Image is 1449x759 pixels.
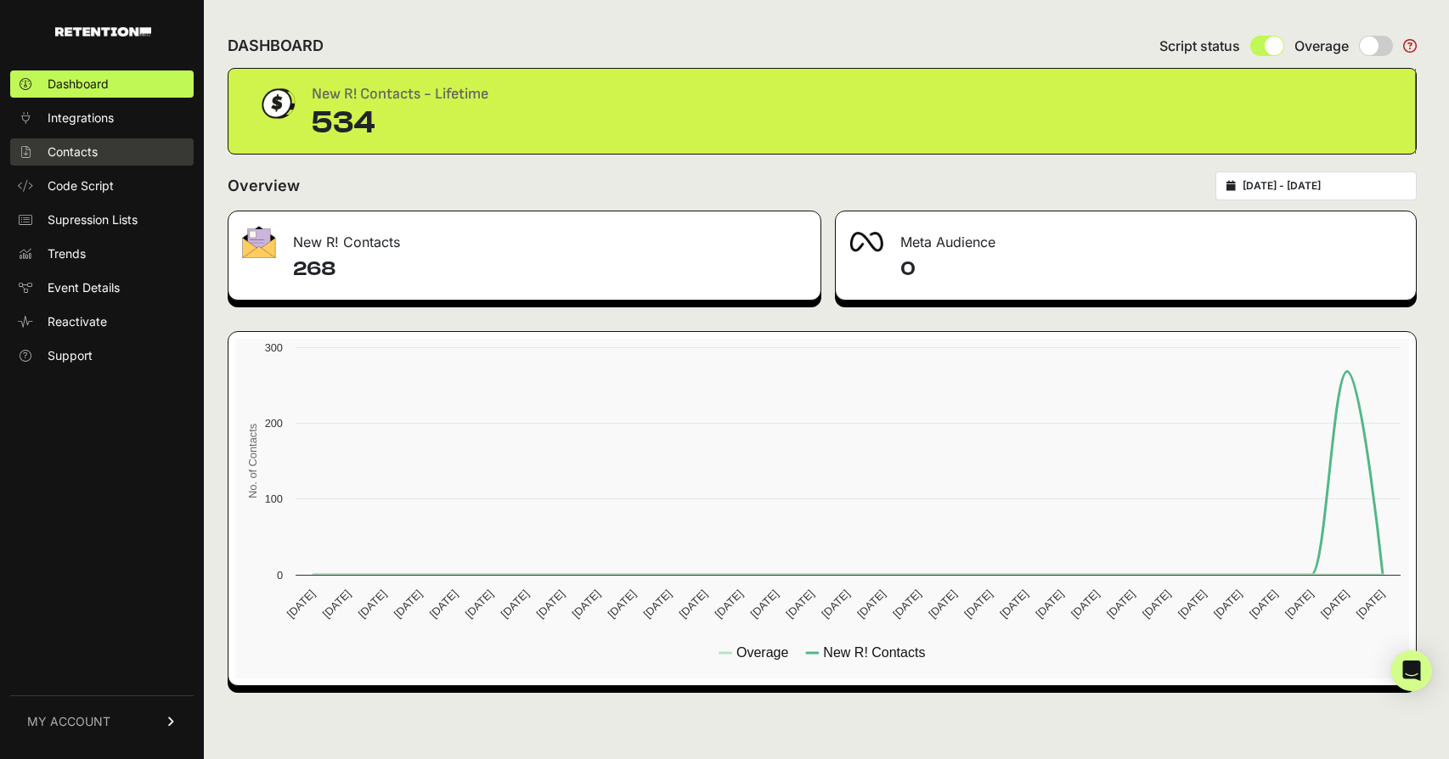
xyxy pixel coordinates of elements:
text: [DATE] [320,588,353,621]
div: Meta Audience [836,211,1416,262]
text: 200 [265,417,283,430]
text: [DATE] [1247,588,1280,621]
text: [DATE] [427,588,460,621]
a: Reactivate [10,308,194,335]
text: [DATE] [961,588,995,621]
text: [DATE] [890,588,923,621]
text: [DATE] [499,588,532,621]
text: [DATE] [819,588,852,621]
text: [DATE] [1140,588,1173,621]
text: [DATE] [1211,588,1244,621]
text: [DATE] [392,588,425,621]
div: 534 [312,106,488,140]
span: Trends [48,245,86,262]
a: Event Details [10,274,194,301]
text: [DATE] [1354,588,1387,621]
text: 100 [265,492,283,505]
h4: 268 [293,256,807,283]
text: 300 [265,341,283,354]
span: Reactivate [48,313,107,330]
span: Supression Lists [48,211,138,228]
img: fa-envelope-19ae18322b30453b285274b1b8af3d052b27d846a4fbe8435d1a52b978f639a2.png [242,226,276,258]
text: [DATE] [1176,588,1209,621]
span: Script status [1159,36,1240,56]
text: [DATE] [1033,588,1066,621]
span: Code Script [48,177,114,194]
text: [DATE] [356,588,389,621]
text: [DATE] [676,588,709,621]
div: New R! Contacts - Lifetime [312,82,488,106]
span: Event Details [48,279,120,296]
span: Support [48,347,93,364]
a: Integrations [10,104,194,132]
div: New R! Contacts [228,211,820,262]
text: [DATE] [534,588,567,621]
a: MY ACCOUNT [10,695,194,747]
span: Integrations [48,110,114,127]
text: [DATE] [570,588,603,621]
h4: 0 [900,256,1402,283]
text: [DATE] [1104,588,1137,621]
text: [DATE] [783,588,816,621]
text: [DATE] [1283,588,1316,621]
text: [DATE] [285,588,318,621]
span: Contacts [48,143,98,160]
span: Overage [1294,36,1349,56]
text: [DATE] [854,588,888,621]
img: fa-meta-2f981b61bb99beabf952f7030308934f19ce035c18b003e963880cc3fabeebb7.png [849,232,883,252]
a: Dashboard [10,70,194,98]
a: Contacts [10,138,194,166]
text: [DATE] [641,588,674,621]
text: 0 [277,569,283,582]
a: Code Script [10,172,194,200]
text: [DATE] [747,588,781,621]
a: Support [10,342,194,369]
h2: DASHBOARD [228,34,324,58]
a: Trends [10,240,194,267]
text: New R! Contacts [823,645,925,660]
span: MY ACCOUNT [27,713,110,730]
text: Overage [736,645,788,660]
text: No. of Contacts [246,424,259,498]
text: [DATE] [997,588,1030,621]
text: [DATE] [1318,588,1351,621]
div: Open Intercom Messenger [1391,650,1432,691]
text: [DATE] [1068,588,1102,621]
h2: Overview [228,174,300,198]
text: [DATE] [712,588,745,621]
text: [DATE] [463,588,496,621]
span: Dashboard [48,76,109,93]
img: Retention.com [55,27,151,37]
a: Supression Lists [10,206,194,233]
text: [DATE] [926,588,959,621]
img: dollar-coin-05c43ed7efb7bc0c12610022525b4bbbb207c7efeef5aecc26f025e68dcafac9.png [256,82,298,125]
text: [DATE] [606,588,639,621]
